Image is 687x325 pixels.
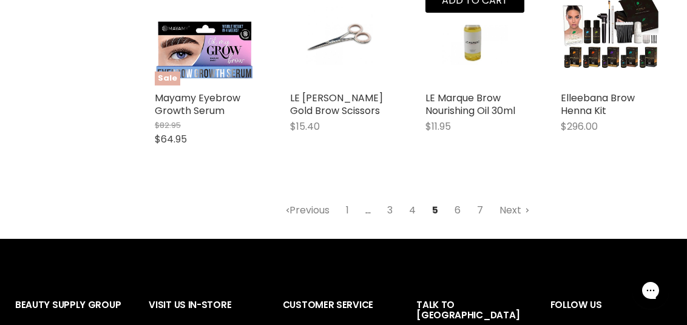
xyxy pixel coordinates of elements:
[448,199,468,221] a: 6
[279,199,337,221] a: Previous
[359,199,378,221] span: ...
[425,119,451,133] span: $11.95
[561,91,635,118] a: Elleebana Brow Henna Kit
[626,268,675,313] iframe: Gorgias live chat messenger
[425,91,515,118] a: LE Marque Brow Nourishing Oil 30ml
[155,72,180,85] span: Sale
[155,91,240,118] a: Mayamy Eyebrow Growth Serum
[426,199,445,221] span: 5
[471,199,490,221] a: 7
[403,199,423,221] a: 4
[290,91,383,118] a: LE [PERSON_NAME] Gold Brow Scissors
[340,199,356,221] a: 1
[493,199,536,221] a: Next
[155,119,181,131] span: $82.95
[155,132,187,146] span: $64.95
[561,119,598,133] span: $296.00
[381,199,400,221] a: 3
[290,119,320,133] span: $15.40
